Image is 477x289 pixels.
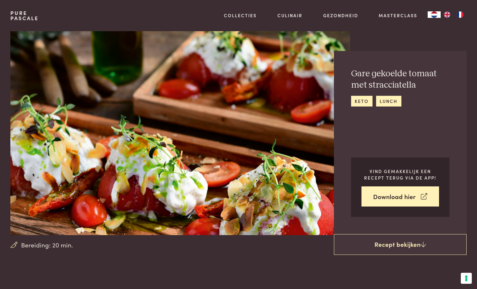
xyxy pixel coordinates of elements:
img: Gare gekoelde tomaat met stracciatella [10,31,350,235]
a: Download hier [361,186,439,207]
a: Gezondheid [323,12,358,19]
h2: Gare gekoelde tomaat met stracciatella [351,68,449,91]
button: Uw voorkeuren voor toestemming voor trackingtechnologieën [461,273,472,284]
a: Collecties [224,12,257,19]
a: EN [441,11,454,18]
span: Bereiding: 20 min. [21,240,73,250]
a: Recept bekijken [334,234,467,255]
aside: Language selected: Nederlands [428,11,467,18]
ul: Language list [441,11,467,18]
a: NL [428,11,441,18]
a: lunch [376,96,401,107]
a: PurePascale [10,10,39,21]
div: Language [428,11,441,18]
a: Masterclass [379,12,417,19]
a: keto [351,96,373,107]
a: Culinair [277,12,302,19]
a: FR [454,11,467,18]
p: Vind gemakkelijk een recept terug via de app! [361,168,439,181]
